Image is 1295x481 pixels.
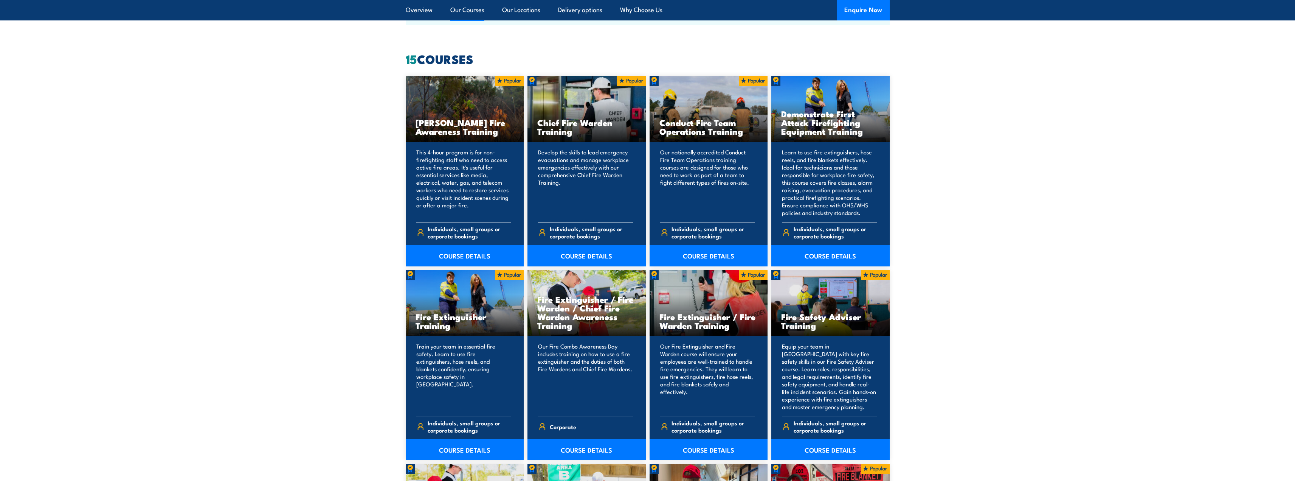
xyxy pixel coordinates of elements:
p: Learn to use fire extinguishers, hose reels, and fire blankets effectively. Ideal for technicians... [782,148,877,216]
strong: 15 [406,49,417,68]
h3: [PERSON_NAME] Fire Awareness Training [416,118,514,135]
a: COURSE DETAILS [406,245,524,266]
a: COURSE DETAILS [771,245,890,266]
p: Our nationally accredited Conduct Fire Team Operations training courses are designed for those wh... [660,148,755,216]
h3: Demonstrate First Attack Firefighting Equipment Training [781,109,880,135]
a: COURSE DETAILS [650,439,768,460]
p: Train your team in essential fire safety. Learn to use fire extinguishers, hose reels, and blanke... [416,342,511,411]
a: COURSE DETAILS [650,245,768,266]
a: COURSE DETAILS [406,439,524,460]
a: COURSE DETAILS [771,439,890,460]
p: Develop the skills to lead emergency evacuations and manage workplace emergencies effectively wit... [538,148,633,216]
span: Individuals, small groups or corporate bookings [428,419,511,434]
span: Individuals, small groups or corporate bookings [672,419,755,434]
p: Our Fire Combo Awareness Day includes training on how to use a fire extinguisher and the duties o... [538,342,633,411]
h3: Chief Fire Warden Training [537,118,636,135]
p: This 4-hour program is for non-firefighting staff who need to access active fire areas. It's usef... [416,148,511,216]
h3: Fire Safety Adviser Training [781,312,880,330]
span: Individuals, small groups or corporate bookings [672,225,755,240]
p: Equip your team in [GEOGRAPHIC_DATA] with key fire safety skills in our Fire Safety Adviser cours... [782,342,877,411]
a: COURSE DETAILS [527,439,646,460]
span: Individuals, small groups or corporate bookings [794,225,877,240]
span: Corporate [550,421,576,433]
h2: COURSES [406,53,890,64]
h3: Fire Extinguisher / Fire Warden / Chief Fire Warden Awareness Training [537,295,636,330]
span: Individuals, small groups or corporate bookings [550,225,633,240]
span: Individuals, small groups or corporate bookings [428,225,511,240]
h3: Conduct Fire Team Operations Training [659,118,758,135]
h3: Fire Extinguisher / Fire Warden Training [659,312,758,330]
h3: Fire Extinguisher Training [416,312,514,330]
span: Individuals, small groups or corporate bookings [794,419,877,434]
a: COURSE DETAILS [527,245,646,266]
p: Our Fire Extinguisher and Fire Warden course will ensure your employees are well-trained to handl... [660,342,755,411]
